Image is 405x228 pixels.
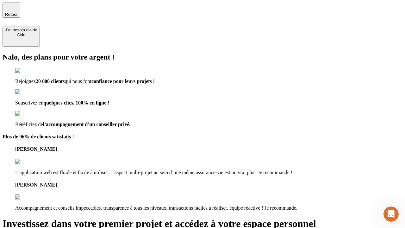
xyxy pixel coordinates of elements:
img: checkmark [15,89,42,95]
div: Aide [5,32,37,37]
span: Souscrivez en [15,100,43,105]
span: l’accompagnement d’un conseiller privé. [43,122,131,127]
span: quelques clics, 100% en ligne ! [43,100,109,105]
h4: [PERSON_NAME] [15,182,402,188]
button: Retour [3,3,20,18]
p: L’application web est fluide et facile à utiliser. L’aspect multi-projet au sein d’une même assur... [15,170,402,175]
span: confiance pour leurs projets ! [91,79,155,84]
span: Bénéficiez de [15,122,43,127]
span: qui nous font [65,79,91,84]
iframe: Intercom live chat [383,206,399,222]
button: J’ai besoin d'aideAide [3,27,40,47]
img: reviews stars [15,194,47,200]
div: J’ai besoin d'aide [5,28,37,32]
p: Accompagnement et conseils impeccables, transparence à tous les niveaux, transactions faciles à r... [15,205,402,211]
span: Rejoignez [15,79,36,84]
h4: [PERSON_NAME] [15,146,402,152]
span: 20 000 clients [36,79,65,84]
h2: Nalo, des plans pour votre argent ! [3,53,402,61]
img: reviews stars [15,159,47,165]
h4: Plus de 96% de clients satisfaits ! [3,134,402,140]
span: Retour [5,12,18,17]
img: checkmark [15,111,42,117]
img: checkmark [15,68,42,73]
